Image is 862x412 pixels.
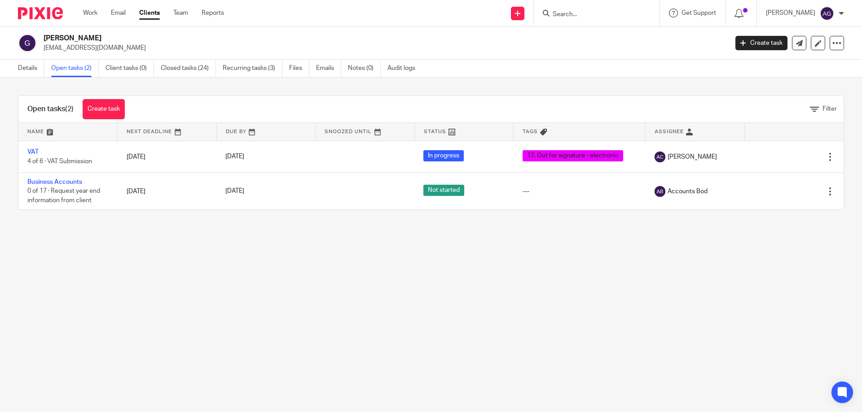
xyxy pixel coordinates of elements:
[83,99,125,119] a: Create task
[118,173,217,209] td: [DATE]
[27,158,92,165] span: 4 of 6 · VAT Submission
[173,9,188,17] a: Team
[289,60,309,77] a: Files
[18,34,37,52] img: svg%3E
[668,187,708,196] span: Accounts Bod
[523,150,623,161] span: 17. Out for signature - electronic
[682,10,716,16] span: Get Support
[668,152,717,161] span: [PERSON_NAME]
[202,9,224,17] a: Reports
[316,60,341,77] a: Emails
[423,150,464,161] span: In progress
[766,9,815,17] p: [PERSON_NAME]
[27,188,100,204] span: 0 of 17 · Request year end information from client
[65,105,74,113] span: (2)
[51,60,99,77] a: Open tasks (2)
[552,11,633,19] input: Search
[223,60,282,77] a: Recurring tasks (3)
[424,129,446,134] span: Status
[27,179,82,185] a: Business Accounts
[225,154,244,160] span: [DATE]
[655,152,665,162] img: svg%3E
[118,141,217,173] td: [DATE]
[161,60,216,77] a: Closed tasks (24)
[225,188,244,195] span: [DATE]
[27,104,74,114] h1: Open tasks
[44,43,722,52] p: [EMAIL_ADDRESS][DOMAIN_NAME]
[523,187,637,196] div: ---
[111,9,126,17] a: Email
[423,185,464,196] span: Not started
[44,34,586,43] h2: [PERSON_NAME]
[820,6,834,21] img: svg%3E
[655,186,665,197] img: svg%3E
[18,7,63,19] img: Pixie
[325,129,372,134] span: Snoozed Until
[822,106,837,112] span: Filter
[387,60,422,77] a: Audit logs
[18,60,44,77] a: Details
[735,36,787,50] a: Create task
[348,60,381,77] a: Notes (0)
[523,129,538,134] span: Tags
[27,149,39,155] a: VAT
[83,9,97,17] a: Work
[139,9,160,17] a: Clients
[106,60,154,77] a: Client tasks (0)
